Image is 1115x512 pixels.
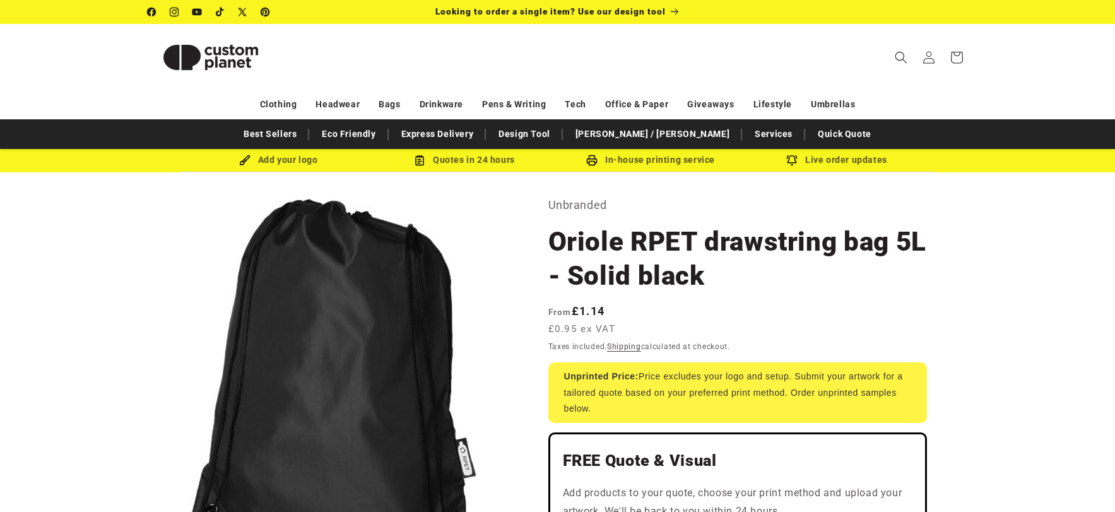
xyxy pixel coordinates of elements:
[316,93,360,116] a: Headwear
[372,152,558,168] div: Quotes in 24 hours
[548,362,927,423] div: Price excludes your logo and setup. Submit your artwork for a tailored quote based on your prefer...
[607,342,641,351] a: Shipping
[786,155,798,166] img: Order updates
[569,123,736,145] a: [PERSON_NAME] / [PERSON_NAME]
[260,93,297,116] a: Clothing
[420,93,463,116] a: Drinkware
[492,123,557,145] a: Design Tool
[379,93,400,116] a: Bags
[548,195,927,215] p: Unbranded
[548,340,927,353] div: Taxes included. calculated at checkout.
[435,6,666,16] span: Looking to order a single item? Use our design tool
[748,123,799,145] a: Services
[548,322,616,336] span: £0.95 ex VAT
[239,155,251,166] img: Brush Icon
[811,123,878,145] a: Quick Quote
[482,93,546,116] a: Pens & Writing
[687,93,734,116] a: Giveaways
[237,123,303,145] a: Best Sellers
[395,123,480,145] a: Express Delivery
[548,304,605,318] strong: £1.14
[558,152,744,168] div: In-house printing service
[564,371,639,381] strong: Unprinted Price:
[586,155,598,166] img: In-house printing
[811,93,855,116] a: Umbrellas
[565,93,586,116] a: Tech
[414,155,425,166] img: Order Updates Icon
[605,93,668,116] a: Office & Paper
[744,152,930,168] div: Live order updates
[887,44,915,71] summary: Search
[148,29,274,86] img: Custom Planet
[753,93,792,116] a: Lifestyle
[548,225,927,293] h1: Oriole RPET drawstring bag 5L - Solid black
[143,24,278,90] a: Custom Planet
[563,451,912,471] h2: FREE Quote & Visual
[548,307,572,317] span: From
[186,152,372,168] div: Add your logo
[316,123,382,145] a: Eco Friendly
